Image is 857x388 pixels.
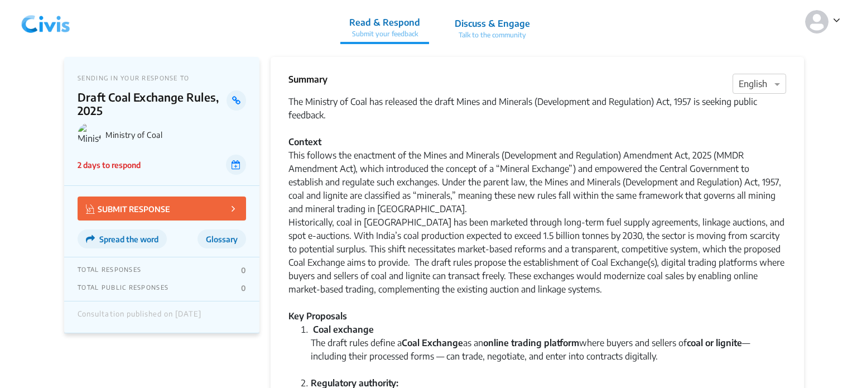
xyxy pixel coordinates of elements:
p: 2 days to respond [78,159,141,171]
li: The draft rules define a as an where buyers and sellers of — including their processed forms — ca... [311,323,786,376]
p: SENDING IN YOUR RESPONSE TO [78,74,246,82]
p: Draft Coal Exchange Rules, 2025 [78,90,227,117]
p: TOTAL RESPONSES [78,266,141,275]
p: Summary [288,73,328,86]
strong: coal or lignite [687,337,742,348]
p: SUBMIT RESPONSE [86,202,170,215]
div: This follows the enactment of the Mines and Minerals (Development and Regulation) Amendment Act, ... [288,122,786,309]
p: Ministry of Coal [105,130,246,140]
img: Ministry of Coal logo [78,123,101,146]
p: Read & Respond [349,16,420,29]
img: person-default.svg [805,10,829,33]
p: TOTAL PUBLIC RESPONSES [78,284,168,293]
span: Glossary [206,234,238,244]
img: navlogo.png [17,5,75,39]
strong: Coal Exchange [402,337,463,348]
p: Submit your feedback [349,29,420,39]
button: Glossary [198,229,246,248]
p: Talk to the community [455,30,530,40]
span: Spread the word [99,234,158,244]
div: Consultation published on [DATE] [78,310,201,324]
strong: Context [288,136,321,147]
div: The Ministry of Coal has released the draft Mines and Minerals (Development and Regulation) Act, ... [288,95,786,122]
p: Discuss & Engage [455,17,530,30]
img: Vector.jpg [86,204,95,214]
p: 0 [241,284,246,293]
button: SUBMIT RESPONSE [78,197,246,221]
strong: Key Proposals [288,310,347,322]
strong: online trading platform [483,337,579,348]
strong: Coal exchange [313,324,374,335]
button: Spread the word [78,229,167,248]
p: 0 [241,266,246,275]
